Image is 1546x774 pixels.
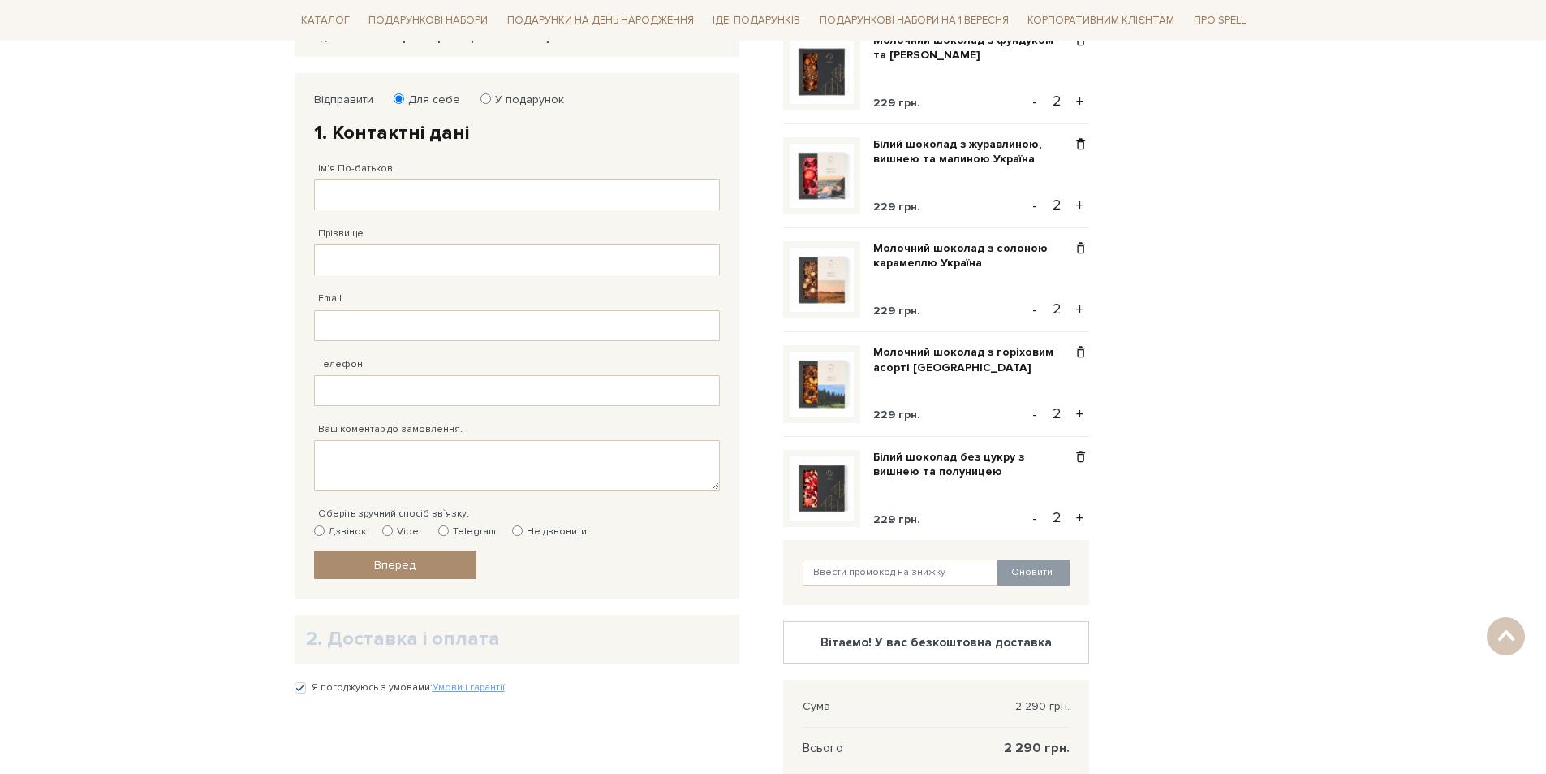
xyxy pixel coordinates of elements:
span: 229 грн. [873,408,920,422]
img: Молочний шоколад з горіховим асорті Україна [790,352,854,416]
button: + [1070,193,1089,218]
span: 229 грн. [873,512,920,526]
label: Відправити [314,93,373,107]
input: Не дзвонити [512,525,523,536]
label: Я погоджуюсь з умовами: [312,681,505,695]
label: Для себе [398,93,460,107]
a: Ідеї подарунків [706,8,807,33]
button: + [1070,89,1089,114]
a: Корпоративним клієнтам [1021,6,1181,34]
button: - [1027,193,1043,218]
label: Телефон [318,357,363,372]
h2: 2. Доставка і оплата [306,626,728,651]
label: Ім'я По-батькові [318,162,395,176]
a: Білий шоколад без цукру з вишнею та полуницею [873,450,1072,479]
span: 2 290 грн. [1004,741,1070,755]
div: Вітаємо! У вас безкоштовна доставка [797,635,1075,650]
label: Прізвище [318,227,364,241]
a: Подарункові набори на 1 Вересня [813,6,1015,34]
img: Білий шоколад з журавлиною, вишнею та малиною Україна [790,144,854,208]
label: Ваш коментар до замовлення. [318,422,463,437]
a: Подарунки на День народження [501,8,700,33]
a: Каталог [295,8,356,33]
label: Не дзвонити [512,525,587,539]
button: - [1027,506,1043,530]
input: Для себе [394,93,404,104]
input: Дзвінок [314,525,325,536]
a: Молочний шоколад з горіховим асорті [GEOGRAPHIC_DATA] [873,345,1072,374]
span: 2 290 грн. [1015,699,1070,714]
span: 229 грн. [873,200,920,214]
a: Молочний шоколад з солоною карамеллю Україна [873,241,1072,270]
label: У подарунок [484,93,564,107]
span: Сума [803,699,830,714]
a: Про Spell [1187,8,1252,33]
button: - [1027,402,1043,426]
img: Молочний шоколад з солоною карамеллю Україна [790,248,854,312]
label: Оберіть зручний спосіб зв`язку: [318,507,469,521]
button: + [1070,297,1089,322]
input: Telegram [438,525,449,536]
span: 229 грн. [873,304,920,318]
button: Оновити [997,560,1070,586]
button: + [1070,402,1089,426]
label: Дзвінок [314,525,366,539]
span: Вперед [374,558,416,572]
h2: 1. Контактні дані [314,120,720,145]
button: - [1027,89,1043,114]
a: Білий шоколад з журавлиною, вишнею та малиною Україна [873,137,1072,166]
span: 229 грн. [873,96,920,110]
img: Молочний шоколад з фундуком та солоною карамеллю [790,40,854,104]
a: Умови і гарантії [433,681,505,694]
input: Ввести промокод на знижку [803,560,999,586]
label: Email [318,292,342,306]
input: У подарунок [480,93,491,104]
input: Viber [382,525,393,536]
a: Молочний шоколад з фундуком та [PERSON_NAME] [873,33,1072,63]
a: Подарункові набори [362,8,494,33]
button: + [1070,506,1089,530]
img: Білий шоколад без цукру з вишнею та полуницею [790,456,854,521]
label: Telegram [438,525,496,539]
span: Всього [803,741,843,755]
label: Viber [382,525,422,539]
button: - [1027,297,1043,322]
